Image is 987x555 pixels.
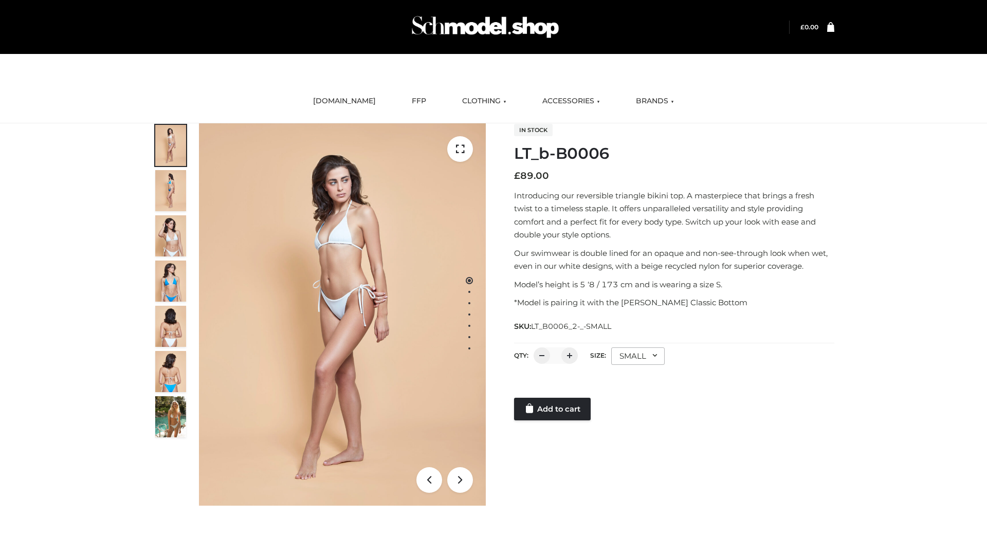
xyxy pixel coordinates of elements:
[305,90,383,113] a: [DOMAIN_NAME]
[514,278,834,291] p: Model’s height is 5 ‘8 / 173 cm and is wearing a size S.
[514,124,553,136] span: In stock
[514,170,549,181] bdi: 89.00
[454,90,514,113] a: CLOTHING
[155,306,186,347] img: ArielClassicBikiniTop_CloudNine_AzureSky_OW114ECO_7-scaled.jpg
[535,90,608,113] a: ACCESSORIES
[514,170,520,181] span: £
[514,189,834,242] p: Introducing our reversible triangle bikini top. A masterpiece that brings a fresh twist to a time...
[611,347,665,365] div: SMALL
[155,261,186,302] img: ArielClassicBikiniTop_CloudNine_AzureSky_OW114ECO_4-scaled.jpg
[514,398,591,420] a: Add to cart
[404,90,434,113] a: FFP
[514,351,528,359] label: QTY:
[155,125,186,166] img: ArielClassicBikiniTop_CloudNine_AzureSky_OW114ECO_1-scaled.jpg
[514,320,612,332] span: SKU:
[155,396,186,437] img: Arieltop_CloudNine_AzureSky2.jpg
[514,296,834,309] p: *Model is pairing it with the [PERSON_NAME] Classic Bottom
[628,90,682,113] a: BRANDS
[155,215,186,256] img: ArielClassicBikiniTop_CloudNine_AzureSky_OW114ECO_3-scaled.jpg
[155,170,186,211] img: ArielClassicBikiniTop_CloudNine_AzureSky_OW114ECO_2-scaled.jpg
[514,144,834,163] h1: LT_b-B0006
[800,23,818,31] a: £0.00
[199,123,486,506] img: ArielClassicBikiniTop_CloudNine_AzureSky_OW114ECO_1
[590,351,606,359] label: Size:
[408,7,562,47] img: Schmodel Admin 964
[800,23,805,31] span: £
[514,247,834,273] p: Our swimwear is double lined for an opaque and non-see-through look when wet, even in our white d...
[155,351,186,392] img: ArielClassicBikiniTop_CloudNine_AzureSky_OW114ECO_8-scaled.jpg
[531,322,611,331] span: LT_B0006_2-_-SMALL
[800,23,818,31] bdi: 0.00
